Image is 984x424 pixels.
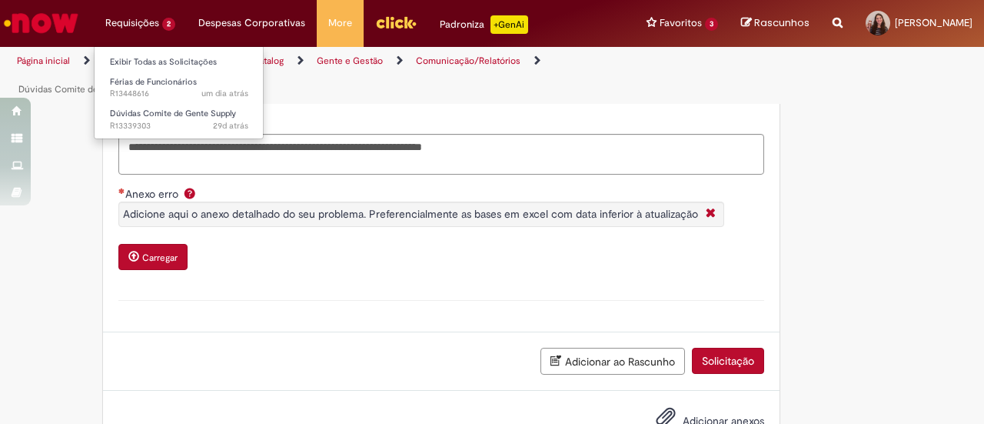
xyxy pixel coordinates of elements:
[705,18,718,31] span: 3
[105,15,159,31] span: Requisições
[317,55,383,67] a: Gente e Gestão
[18,83,158,95] a: Dúvidas Comite de Gente Supply
[2,8,81,38] img: ServiceNow
[17,55,70,67] a: Página inicial
[95,54,264,71] a: Exibir Todas as Solicitações
[328,15,352,31] span: More
[213,120,248,132] time: 30/07/2025 18:24:32
[95,105,264,134] a: Aberto R13339303 : Dúvidas Comite de Gente Supply
[440,15,528,34] div: Padroniza
[416,55,520,67] a: Comunicação/Relatórios
[162,18,175,31] span: 2
[375,11,417,34] img: click_logo_yellow_360x200.png
[123,207,698,221] span: Adicione aqui o anexo detalhado do seu problema. Preferencialmente as bases em excel com data inf...
[142,252,178,264] small: Carregar
[213,120,248,132] span: 29d atrás
[181,187,199,199] span: Ajuda para Anexo erro
[198,15,305,31] span: Despesas Corporativas
[660,15,702,31] span: Favoritos
[201,88,248,99] span: um dia atrás
[12,47,644,104] ul: Trilhas de página
[95,74,264,102] a: Aberto R13448616 : Férias de Funcionários
[754,15,809,30] span: Rascunhos
[201,88,248,99] time: 26/08/2025 14:22:57
[118,244,188,270] button: Carregar anexo de Anexo erro Required
[702,206,720,222] i: Fechar More information Por question_anexo_erro
[110,76,197,88] span: Férias de Funcionários
[110,108,236,119] span: Dúvidas Comite de Gente Supply
[490,15,528,34] p: +GenAi
[741,16,809,31] a: Rascunhos
[125,187,181,201] span: Anexo erro
[110,120,248,132] span: R13339303
[895,16,972,29] span: [PERSON_NAME]
[118,134,764,175] textarea: Descrição detalhada do erro
[118,188,125,194] span: Necessários
[94,46,264,139] ul: Requisições
[692,348,764,374] button: Solicitação
[540,348,685,375] button: Adicionar ao Rascunho
[110,88,248,100] span: R13448616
